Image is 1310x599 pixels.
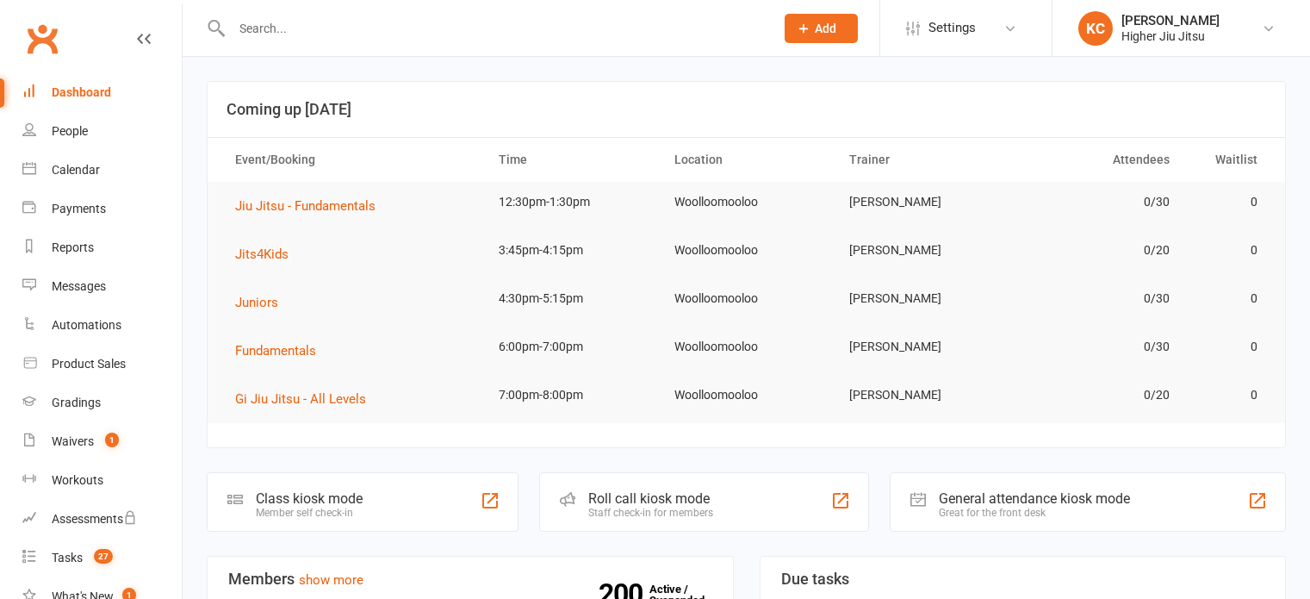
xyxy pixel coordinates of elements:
a: Messages [22,267,182,306]
h3: Coming up [DATE] [227,101,1266,118]
span: 1 [105,433,119,447]
th: Waitlist [1185,138,1273,182]
div: People [52,124,88,138]
a: Gradings [22,384,182,422]
th: Trainer [834,138,1009,182]
td: 7:00pm-8:00pm [483,375,659,415]
a: Automations [22,306,182,345]
a: Dashboard [22,73,182,112]
td: [PERSON_NAME] [834,375,1009,415]
input: Search... [227,16,762,41]
td: 12:30pm-1:30pm [483,182,659,222]
div: [PERSON_NAME] [1121,13,1220,28]
td: 0/30 [1009,278,1185,319]
td: Woolloomooloo [659,375,835,415]
a: Clubworx [21,17,64,60]
a: Product Sales [22,345,182,384]
button: Jiu Jitsu - Fundamentals [235,196,388,216]
div: Workouts [52,473,103,487]
h3: Due tasks [781,571,1265,588]
span: 27 [94,549,113,564]
div: General attendance kiosk mode [939,490,1130,507]
div: Class kiosk mode [256,490,363,507]
div: KC [1078,11,1113,46]
th: Time [483,138,659,182]
button: Jits4Kids [235,244,301,265]
td: 0 [1185,327,1273,367]
a: show more [299,572,363,588]
div: Roll call kiosk mode [588,490,713,507]
div: Messages [52,279,106,293]
div: Waivers [52,434,94,448]
div: Member self check-in [256,507,363,519]
button: Fundamentals [235,340,328,361]
span: Jiu Jitsu - Fundamentals [235,198,376,214]
td: 3:45pm-4:15pm [483,230,659,271]
div: Automations [52,318,121,332]
button: Gi Jiu Jitsu - All Levels [235,389,378,409]
th: Location [659,138,835,182]
span: Jits4Kids [235,246,289,262]
span: Add [815,22,836,35]
div: Tasks [52,551,83,565]
td: 4:30pm-5:15pm [483,278,659,319]
div: Great for the front desk [939,507,1130,519]
td: 0 [1185,375,1273,415]
a: Payments [22,190,182,228]
span: Settings [928,9,976,47]
button: Juniors [235,292,290,313]
td: 0 [1185,230,1273,271]
a: Tasks 27 [22,539,182,577]
td: [PERSON_NAME] [834,327,1009,367]
div: Reports [52,240,94,254]
h3: Members [228,571,712,588]
a: Calendar [22,151,182,190]
td: Woolloomooloo [659,327,835,367]
td: 0/20 [1009,375,1185,415]
div: Gradings [52,396,101,409]
div: Payments [52,202,106,215]
span: Fundamentals [235,343,316,359]
td: Woolloomooloo [659,278,835,319]
div: Staff check-in for members [588,507,713,519]
span: Gi Jiu Jitsu - All Levels [235,391,366,407]
td: 0/20 [1009,230,1185,271]
th: Event/Booking [220,138,483,182]
th: Attendees [1009,138,1185,182]
td: 0/30 [1009,327,1185,367]
button: Add [785,14,858,43]
a: People [22,112,182,151]
td: 6:00pm-7:00pm [483,327,659,367]
td: 0 [1185,278,1273,319]
td: [PERSON_NAME] [834,230,1009,271]
td: 0 [1185,182,1273,222]
span: Juniors [235,295,278,310]
div: Calendar [52,163,100,177]
div: Product Sales [52,357,126,371]
td: Woolloomooloo [659,230,835,271]
td: Woolloomooloo [659,182,835,222]
a: Workouts [22,461,182,500]
div: Assessments [52,512,137,526]
td: [PERSON_NAME] [834,278,1009,319]
a: Reports [22,228,182,267]
div: Dashboard [52,85,111,99]
td: 0/30 [1009,182,1185,222]
td: [PERSON_NAME] [834,182,1009,222]
a: Assessments [22,500,182,539]
a: Waivers 1 [22,422,182,461]
div: Higher Jiu Jitsu [1121,28,1220,44]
